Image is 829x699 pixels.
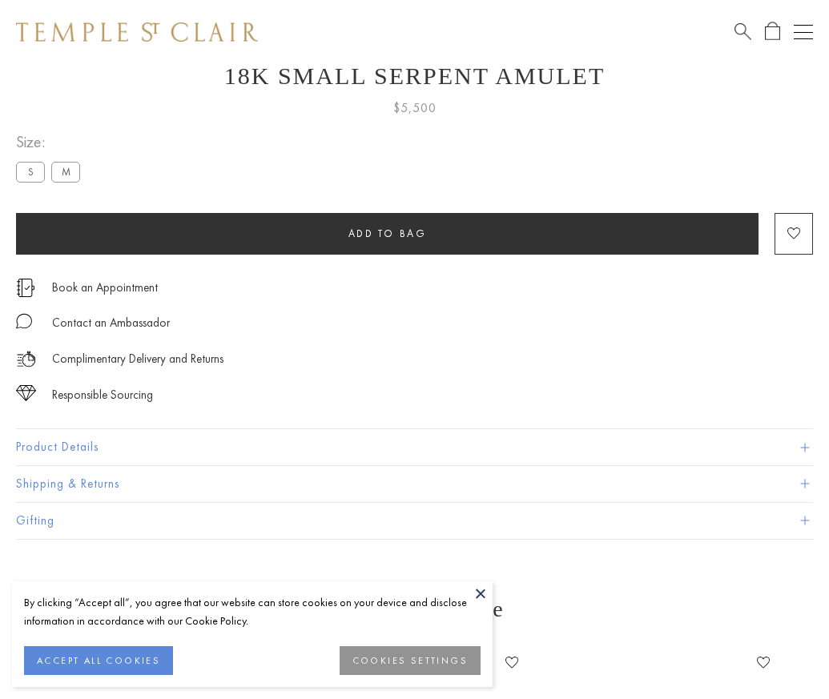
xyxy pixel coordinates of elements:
span: Add to bag [348,227,427,240]
button: ACCEPT ALL COOKIES [24,646,173,675]
a: Open Shopping Bag [765,22,780,42]
button: Gifting [16,503,813,539]
a: Book an Appointment [52,279,158,296]
label: M [51,162,80,182]
label: S [16,162,45,182]
p: Complimentary Delivery and Returns [52,349,223,369]
a: Search [734,22,751,42]
div: Responsible Sourcing [52,385,153,405]
div: By clicking “Accept all”, you agree that our website can store cookies on your device and disclos... [24,593,481,630]
img: icon_appointment.svg [16,279,35,297]
span: Size: [16,129,87,155]
h1: 18K Small Serpent Amulet [16,62,813,90]
img: MessageIcon-01_2.svg [16,313,32,329]
div: Contact an Ambassador [52,313,170,333]
button: COOKIES SETTINGS [340,646,481,675]
button: Shipping & Returns [16,466,813,502]
button: Open navigation [794,22,813,42]
span: $5,500 [393,98,437,119]
button: Add to bag [16,213,759,255]
button: Product Details [16,429,813,465]
img: icon_sourcing.svg [16,385,36,401]
img: icon_delivery.svg [16,349,36,369]
img: Temple St. Clair [16,22,258,42]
